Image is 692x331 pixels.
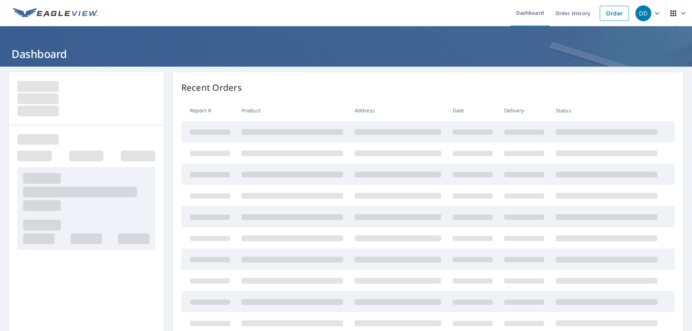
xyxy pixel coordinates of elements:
th: Date [447,100,498,121]
th: Status [550,100,663,121]
h1: Dashboard [9,46,683,61]
img: EV Logo [13,8,98,19]
th: Report # [181,100,236,121]
div: DD [635,5,651,21]
th: Product [236,100,349,121]
a: Order [600,6,629,21]
p: Recent Orders [181,81,242,94]
th: Delivery [498,100,550,121]
th: Address [349,100,447,121]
